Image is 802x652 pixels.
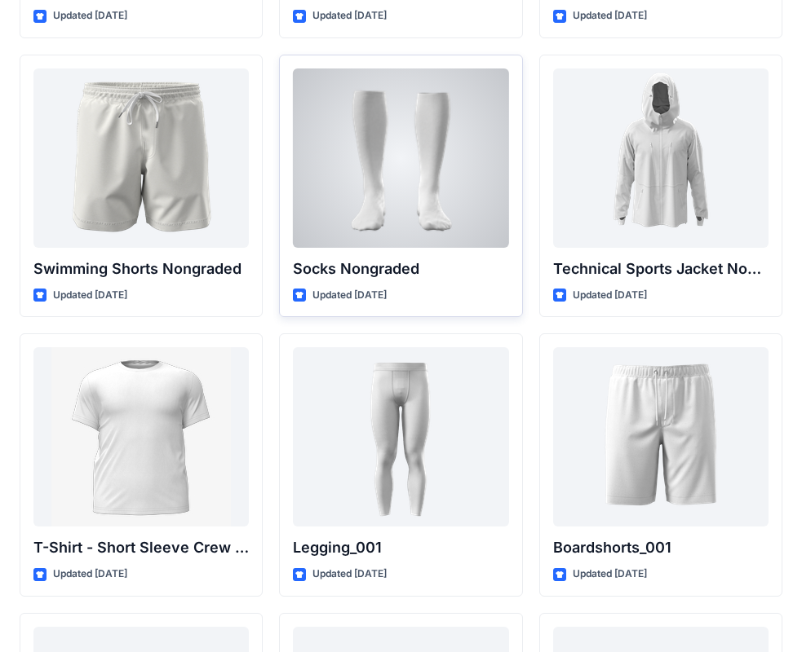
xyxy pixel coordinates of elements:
p: Updated [DATE] [573,7,647,24]
a: Legging_001 [293,347,508,526]
p: Updated [DATE] [53,7,127,24]
p: T-Shirt - Short Sleeve Crew Neck [33,536,249,559]
p: Boardshorts_001 [553,536,769,559]
p: Socks Nongraded [293,258,508,280]
p: Updated [DATE] [312,566,387,583]
p: Updated [DATE] [53,566,127,583]
a: Technical Sports Jacket Nongraded [553,68,769,248]
p: Updated [DATE] [312,287,387,304]
p: Updated [DATE] [573,566,647,583]
p: Updated [DATE] [53,287,127,304]
a: Swimming Shorts Nongraded [33,68,249,248]
p: Updated [DATE] [573,287,647,304]
p: Swimming Shorts Nongraded [33,258,249,280]
p: Updated [DATE] [312,7,387,24]
p: Legging_001 [293,536,508,559]
a: Socks Nongraded [293,68,508,248]
p: Technical Sports Jacket Nongraded [553,258,769,280]
a: Boardshorts_001 [553,347,769,526]
a: T-Shirt - Short Sleeve Crew Neck [33,347,249,526]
